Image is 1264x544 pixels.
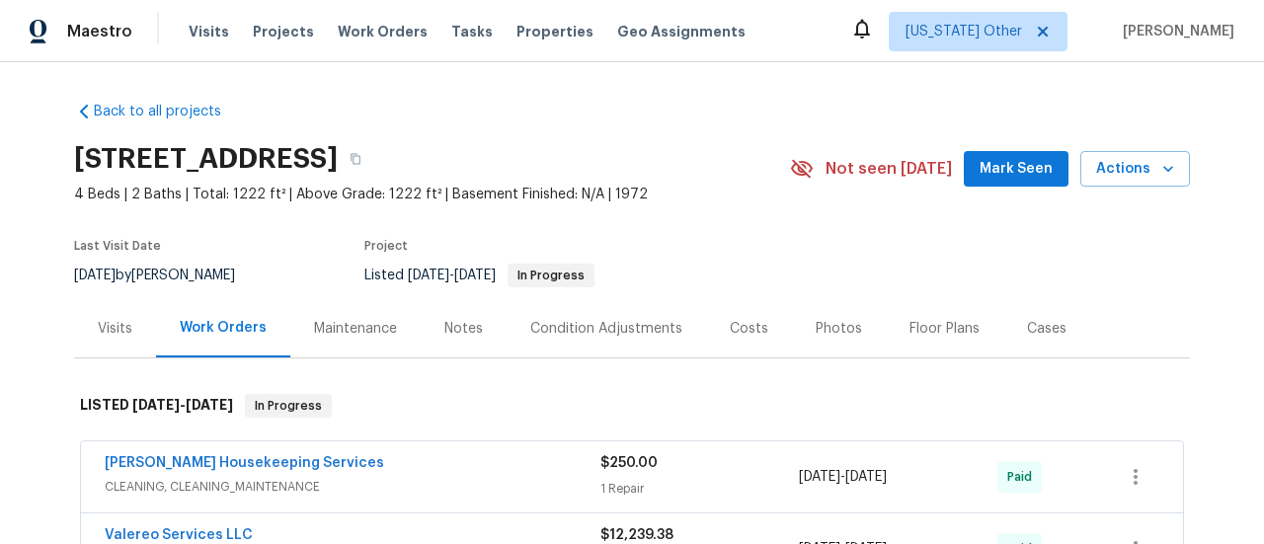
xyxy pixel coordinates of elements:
[909,319,980,339] div: Floor Plans
[617,22,746,41] span: Geo Assignments
[408,269,496,282] span: -
[74,240,161,252] span: Last Visit Date
[826,159,952,179] span: Not seen [DATE]
[132,398,233,412] span: -
[1027,319,1066,339] div: Cases
[105,528,253,542] a: Valereo Services LLC
[74,374,1190,437] div: LISTED [DATE]-[DATE]In Progress
[105,477,600,497] span: CLEANING, CLEANING_MAINTENANCE
[180,318,267,338] div: Work Orders
[74,269,116,282] span: [DATE]
[799,470,840,484] span: [DATE]
[451,25,493,39] span: Tasks
[247,396,330,416] span: In Progress
[1115,22,1234,41] span: [PERSON_NAME]
[338,141,373,177] button: Copy Address
[600,479,799,499] div: 1 Repair
[816,319,862,339] div: Photos
[74,102,264,121] a: Back to all projects
[600,456,658,470] span: $250.00
[1096,157,1174,182] span: Actions
[74,185,790,204] span: 4 Beds | 2 Baths | Total: 1222 ft² | Above Grade: 1222 ft² | Basement Finished: N/A | 1972
[444,319,483,339] div: Notes
[980,157,1053,182] span: Mark Seen
[1007,467,1040,487] span: Paid
[408,269,449,282] span: [DATE]
[454,269,496,282] span: [DATE]
[730,319,768,339] div: Costs
[600,528,673,542] span: $12,239.38
[906,22,1022,41] span: [US_STATE] Other
[98,319,132,339] div: Visits
[74,149,338,169] h2: [STREET_ADDRESS]
[799,467,887,487] span: -
[132,398,180,412] span: [DATE]
[253,22,314,41] span: Projects
[530,319,682,339] div: Condition Adjustments
[189,22,229,41] span: Visits
[80,394,233,418] h6: LISTED
[510,270,592,281] span: In Progress
[1080,151,1190,188] button: Actions
[964,151,1068,188] button: Mark Seen
[364,269,594,282] span: Listed
[364,240,408,252] span: Project
[516,22,593,41] span: Properties
[74,264,259,287] div: by [PERSON_NAME]
[338,22,428,41] span: Work Orders
[67,22,132,41] span: Maestro
[314,319,397,339] div: Maintenance
[845,470,887,484] span: [DATE]
[105,456,384,470] a: [PERSON_NAME] Housekeeping Services
[186,398,233,412] span: [DATE]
